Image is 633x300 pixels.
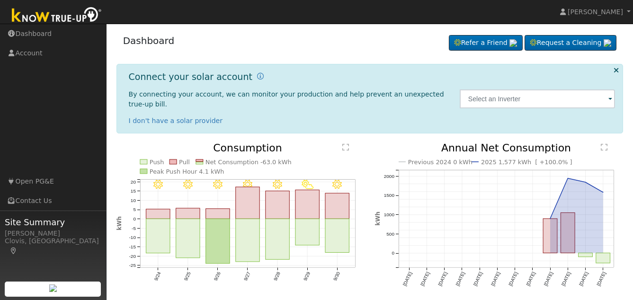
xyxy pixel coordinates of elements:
[383,174,394,179] text: 2000
[566,176,570,180] circle: onclick=""
[130,198,136,203] text: 10
[116,217,123,231] text: kWh
[179,159,190,166] text: Pull
[133,217,136,222] text: 0
[205,159,292,166] text: Net Consumption -63.0 kWh
[130,189,136,194] text: 15
[236,187,260,219] rect: onclick=""
[302,180,313,189] i: 9/29 - PartlyCloudy
[526,271,536,287] text: [DATE]
[601,143,607,151] text: 
[183,180,193,189] i: 9/25 - Clear
[325,219,349,253] rect: onclick=""
[543,271,554,287] text: [DATE]
[490,271,501,287] text: [DATE]
[243,180,252,189] i: 9/27 - Clear
[437,271,448,287] text: [DATE]
[129,235,136,240] text: -10
[5,236,101,256] div: Clovis, [GEOGRAPHIC_DATA]
[455,271,465,287] text: [DATE]
[596,271,607,287] text: [DATE]
[561,213,575,253] rect: onclick=""
[508,271,518,287] text: [DATE]
[176,219,200,258] rect: onclick=""
[150,168,224,175] text: Peak Push Hour 4.1 kWh
[7,5,107,26] img: Know True-Up
[325,194,349,219] rect: onclick=""
[129,245,136,250] text: -15
[5,229,101,238] div: [PERSON_NAME]
[295,190,320,219] rect: onclick=""
[266,219,290,260] rect: onclick=""
[206,209,230,219] rect: onclick=""
[374,212,381,226] text: kWh
[584,180,588,184] circle: onclick=""
[273,271,281,282] text: 9/28
[596,253,610,263] rect: onclick=""
[153,271,161,282] text: 9/24
[266,191,290,219] rect: onclick=""
[5,216,101,229] span: Site Summary
[408,159,473,166] text: Previous 2024 0 kWh
[548,217,552,221] circle: onclick=""
[473,271,483,287] text: [DATE]
[129,117,223,124] a: I don't have a solar provider
[146,209,170,219] rect: onclick=""
[460,89,615,108] input: Select an Inverter
[213,142,282,154] text: Consumption
[509,39,517,47] img: retrieve
[150,159,164,166] text: Push
[295,219,320,246] rect: onclick=""
[123,35,175,46] a: Dashboard
[133,207,136,212] text: 5
[183,271,191,282] text: 9/25
[273,180,282,189] i: 9/28 - Clear
[449,35,523,51] a: Refer a Friend
[543,219,557,254] rect: onclick=""
[568,8,623,16] span: [PERSON_NAME]
[129,254,136,259] text: -20
[481,159,572,166] text: 2025 1,577 kWh [ +100.0% ]
[176,209,200,219] rect: onclick=""
[579,253,593,257] rect: onclick=""
[49,284,57,292] img: retrieve
[383,212,394,218] text: 1000
[129,263,136,268] text: -25
[243,271,251,282] text: 9/27
[130,179,136,185] text: 20
[236,219,260,262] rect: onclick=""
[132,226,136,231] text: -5
[213,180,223,189] i: 9/26 - Clear
[129,90,444,108] span: By connecting your account, we can monitor your production and help prevent an unexpected true-up...
[213,271,222,282] text: 9/26
[525,35,616,51] a: Request a Cleaning
[9,247,18,255] a: Map
[392,251,394,256] text: 0
[303,271,311,282] text: 9/29
[333,180,342,189] i: 9/30 - Clear
[332,271,341,282] text: 9/30
[386,231,394,237] text: 500
[383,193,394,198] text: 1500
[146,219,170,254] rect: onclick=""
[129,71,252,82] h1: Connect your solar account
[561,271,571,287] text: [DATE]
[441,142,571,154] text: Annual Net Consumption
[402,271,413,287] text: [DATE]
[206,219,230,264] rect: onclick=""
[601,191,605,194] circle: onclick=""
[578,271,589,287] text: [DATE]
[342,143,349,151] text: 
[604,39,611,47] img: retrieve
[419,271,430,287] text: [DATE]
[153,180,163,189] i: 9/24 - Clear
